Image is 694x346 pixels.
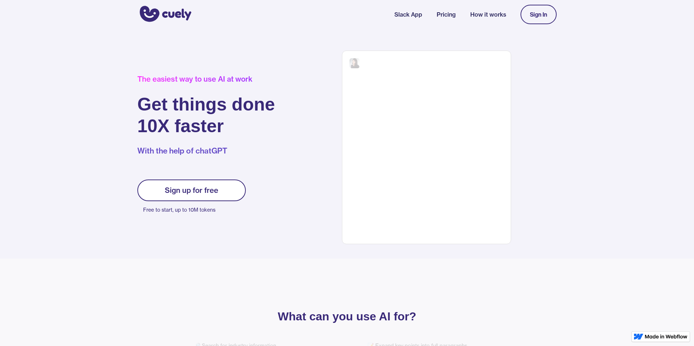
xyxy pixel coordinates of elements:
[645,334,687,339] img: Made in Webflow
[137,75,275,83] div: The easiest way to use AI at work
[470,10,506,19] a: How it works
[520,5,557,24] a: Sign In
[137,94,275,137] h1: Get things done 10X faster
[137,146,275,156] p: With the help of chatGPT
[165,186,218,195] div: Sign up for free
[530,11,547,18] div: Sign In
[137,180,246,201] a: Sign up for free
[394,10,422,19] a: Slack App
[137,1,192,28] a: home
[177,311,517,321] p: What can you use AI for?
[437,10,456,19] a: Pricing
[143,205,246,215] p: Free to start, up to 10M tokens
